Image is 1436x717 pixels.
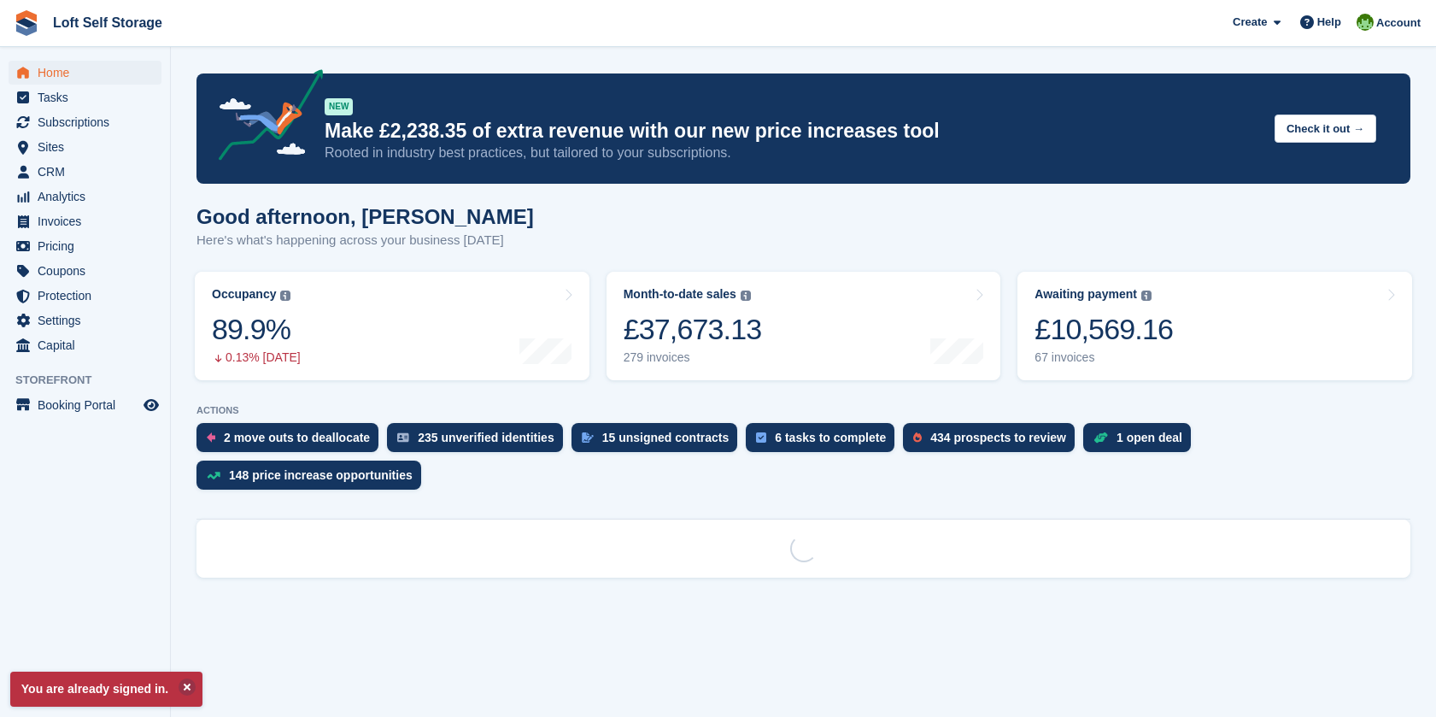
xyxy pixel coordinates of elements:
[15,372,170,389] span: Storefront
[1083,423,1199,461] a: 1 open deal
[775,431,886,444] div: 6 tasks to complete
[38,393,140,417] span: Booking Portal
[9,209,161,233] a: menu
[38,284,140,308] span: Protection
[387,423,571,461] a: 235 unverified identities
[913,432,922,443] img: prospect-51fa495bee0391a8d652442698ab0144808aea92771e9ea1ae160a38d050c398.svg
[196,205,534,228] h1: Good afternoon, [PERSON_NAME]
[196,405,1410,416] p: ACTIONS
[38,185,140,209] span: Analytics
[397,432,409,443] img: verify_identity-adf6edd0f0f0b5bbfe63781bf79b02c33cf7c696d77639b501bdc392416b5a36.svg
[1117,431,1182,444] div: 1 open deal
[224,431,370,444] div: 2 move outs to deallocate
[38,160,140,184] span: CRM
[38,234,140,258] span: Pricing
[207,472,220,479] img: price_increase_opportunities-93ffe204e8149a01c8c9dc8f82e8f89637d9d84a8eef4429ea346261dce0b2c0.svg
[229,468,413,482] div: 148 price increase opportunities
[1275,115,1376,143] button: Check it out →
[9,234,161,258] a: menu
[46,9,169,37] a: Loft Self Storage
[9,135,161,159] a: menu
[38,61,140,85] span: Home
[582,432,594,443] img: contract_signature_icon-13c848040528278c33f63329250d36e43548de30e8caae1d1a13099fd9432cc5.svg
[1035,350,1173,365] div: 67 invoices
[9,309,161,332] a: menu
[930,431,1066,444] div: 434 prospects to review
[9,110,161,134] a: menu
[9,284,161,308] a: menu
[9,185,161,209] a: menu
[1376,15,1421,32] span: Account
[280,291,290,301] img: icon-info-grey-7440780725fd019a000dd9b08b2336e03edf1995a4989e88bcd33f0948082b44.svg
[196,461,430,498] a: 148 price increase opportunities
[1357,14,1374,31] img: James Johnson
[10,672,202,707] p: You are already signed in.
[9,85,161,109] a: menu
[9,333,161,357] a: menu
[196,231,534,250] p: Here's what's happening across your business [DATE]
[204,69,324,167] img: price-adjustments-announcement-icon-8257ccfd72463d97f412b2fc003d46551f7dbcb40ab6d574587a9cd5c0d94...
[38,85,140,109] span: Tasks
[418,431,554,444] div: 235 unverified identities
[624,350,762,365] div: 279 invoices
[38,209,140,233] span: Invoices
[1233,14,1267,31] span: Create
[195,272,589,380] a: Occupancy 89.9% 0.13% [DATE]
[207,432,215,443] img: move_outs_to_deallocate_icon-f764333ba52eb49d3ac5e1228854f67142a1ed5810a6f6cc68b1a99e826820c5.svg
[212,312,301,347] div: 89.9%
[1035,287,1137,302] div: Awaiting payment
[571,423,747,461] a: 15 unsigned contracts
[903,423,1083,461] a: 434 prospects to review
[38,333,140,357] span: Capital
[14,10,39,36] img: stora-icon-8386f47178a22dfd0bd8f6a31ec36ba5ce8667c1dd55bd0f319d3a0aa187defe.svg
[1017,272,1412,380] a: Awaiting payment £10,569.16 67 invoices
[325,119,1261,144] p: Make £2,238.35 of extra revenue with our new price increases tool
[1317,14,1341,31] span: Help
[624,287,736,302] div: Month-to-date sales
[756,432,766,443] img: task-75834270c22a3079a89374b754ae025e5fb1db73e45f91037f5363f120a921f8.svg
[746,423,903,461] a: 6 tasks to complete
[741,291,751,301] img: icon-info-grey-7440780725fd019a000dd9b08b2336e03edf1995a4989e88bcd33f0948082b44.svg
[325,144,1261,162] p: Rooted in industry best practices, but tailored to your subscriptions.
[38,309,140,332] span: Settings
[602,431,730,444] div: 15 unsigned contracts
[38,135,140,159] span: Sites
[141,395,161,415] a: Preview store
[624,312,762,347] div: £37,673.13
[1093,432,1108,444] img: deal-1b604bf984904fb50ccaf53a9ad4b4a5d6e5aea283cecdc64d6e3604feb123c2.svg
[196,423,387,461] a: 2 move outs to deallocate
[1141,291,1152,301] img: icon-info-grey-7440780725fd019a000dd9b08b2336e03edf1995a4989e88bcd33f0948082b44.svg
[9,393,161,417] a: menu
[607,272,1001,380] a: Month-to-date sales £37,673.13 279 invoices
[38,110,140,134] span: Subscriptions
[212,287,276,302] div: Occupancy
[9,160,161,184] a: menu
[9,259,161,283] a: menu
[38,259,140,283] span: Coupons
[9,61,161,85] a: menu
[1035,312,1173,347] div: £10,569.16
[212,350,301,365] div: 0.13% [DATE]
[325,98,353,115] div: NEW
